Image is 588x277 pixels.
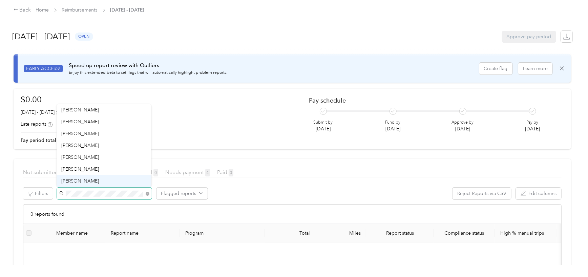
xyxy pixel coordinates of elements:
button: Reject Reports via CSV [453,188,511,199]
span: open [75,33,93,40]
a: Home [36,7,49,13]
th: Program [180,224,265,242]
span: 4 [205,169,210,176]
span: Report status [372,230,428,236]
span: [DATE] - [DATE] [110,6,144,14]
div: Late reports [21,121,52,128]
th: Report name [105,224,180,242]
th: Member name [34,224,105,242]
h2: Pay schedule [309,97,552,104]
span: Paid [217,169,233,175]
p: [DATE] [314,125,333,132]
span: [PERSON_NAME] [61,154,99,160]
button: Create flag [479,63,512,74]
span: 0 [229,169,233,176]
p: Fund by [385,120,401,126]
p: Approve by [452,120,474,126]
p: High % manual trips [500,230,551,236]
button: Edit columns [516,188,561,199]
div: Back [14,6,31,14]
p: Submit by [314,120,333,126]
p: [DATE] [525,125,540,132]
span: [PERSON_NAME] [61,166,99,172]
button: Filters [23,188,53,199]
span: Needs payment [165,169,210,175]
p: [DATE] [385,125,401,132]
span: [PERSON_NAME] [61,178,99,184]
span: [PERSON_NAME] [61,107,99,113]
div: Total [270,230,310,236]
p: Enjoy this extended beta to set flags that will automatically highlight problem reports. [69,70,227,76]
span: [PERSON_NAME] [61,143,99,148]
span: 0 [153,169,158,176]
div: 0 reports found [23,205,561,224]
span: Not submitted [23,169,69,175]
span: Compliance status [439,230,489,236]
p: Pay period total [21,137,56,144]
span: EARLY ACCESS! [24,65,63,72]
button: Learn more [518,63,552,74]
iframe: Everlance-gr Chat Button Frame [550,239,588,277]
button: Flagged reports [156,188,208,199]
a: Reimbursements [62,7,98,13]
div: Miles [321,230,361,236]
h1: [DATE] - [DATE] [13,28,70,45]
p: Pay by [525,120,540,126]
p: [DATE] [452,125,474,132]
span: [PERSON_NAME] [61,131,99,136]
p: Speed up report review with Outliers [69,61,227,70]
span: [PERSON_NAME] [61,119,99,125]
h1: $0.00 [21,93,147,105]
div: [DATE] - [DATE] [21,109,61,116]
div: Member name [56,230,100,236]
